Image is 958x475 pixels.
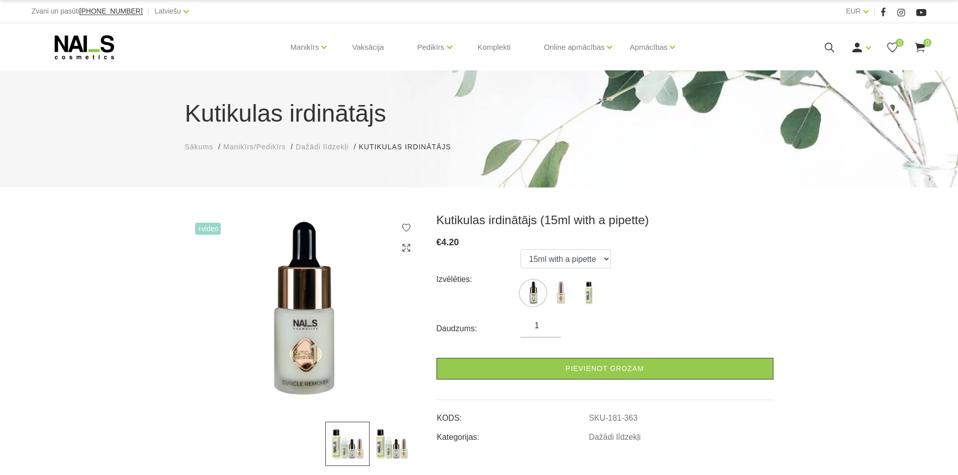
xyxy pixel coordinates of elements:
div: Izvēlēties: [437,271,521,288]
img: ... [325,422,370,466]
div: Daudzums: [437,321,521,337]
img: Kutikulas irdinātājs [185,213,421,407]
img: ... [576,280,601,306]
span: € [437,237,442,247]
a: Manikīrs/Pedikīrs [223,142,286,152]
a: Komplekti [470,23,519,71]
span: Sākums [185,143,214,151]
h1: Kutikulas irdinātājs [185,96,773,132]
a: Dažādi līdzekļi [589,433,641,442]
span: | [874,5,876,18]
a: 0 [886,41,899,54]
a: Vaksācija [344,23,392,71]
h3: Kutikulas irdinātājs (15ml with a pipette) [437,213,773,228]
span: Manikīrs/Pedikīrs [223,143,286,151]
span: +Video [195,223,221,235]
a: [PHONE_NUMBER] [79,8,143,15]
span: | [148,5,150,18]
a: Pedikīrs [417,27,444,67]
span: 0 [896,39,904,47]
a: Latviešu [155,5,181,17]
span: 0 [923,39,931,47]
a: EUR [846,5,861,17]
a: Dažādi līdzekļi [296,142,349,152]
img: ... [520,280,546,306]
span: [PHONE_NUMBER] [79,7,143,15]
a: Online apmācības [544,27,604,67]
span: Dažādi līdzekļi [296,143,349,151]
a: Sākums [185,142,214,152]
a: SKU-181-363 [589,414,638,423]
td: KODS: [437,405,588,424]
li: Kutikulas irdinātājs [359,142,461,152]
div: Zvani un pasūti [32,5,143,18]
img: ... [370,422,414,466]
a: Manikīrs [291,27,319,67]
a: Pievienot grozam [437,358,773,379]
a: 0 [914,41,926,54]
img: ... [548,280,573,306]
a: Apmācības [630,27,667,67]
span: 4.20 [442,237,459,247]
td: Kategorijas: [437,424,588,443]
